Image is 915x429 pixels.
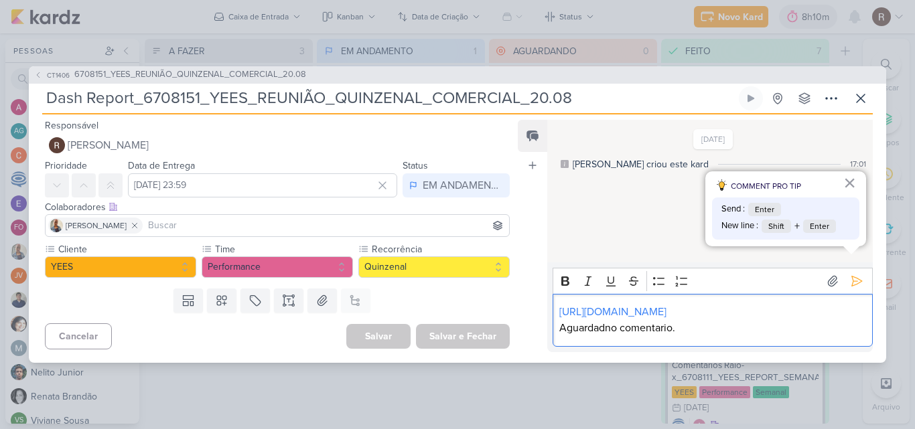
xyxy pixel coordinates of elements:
label: Recorrência [370,242,510,256]
div: Colaboradores [45,200,510,214]
button: [PERSON_NAME] [45,133,510,157]
span: COMMENT PRO TIP [731,180,801,192]
div: EM ANDAMENTO [423,177,503,193]
label: Status [403,160,428,171]
span: CT1406 [45,70,72,80]
span: Enter [748,203,781,216]
div: dicas para comentário [705,171,866,246]
button: Performance [202,256,353,278]
span: [PERSON_NAME] [66,220,127,232]
input: Kard Sem Título [42,86,736,110]
input: Buscar [145,218,506,234]
div: Editor editing area: main [553,294,873,347]
div: Editor toolbar [553,268,873,294]
span: Send : [721,203,745,216]
label: Data de Entrega [128,160,195,171]
button: Fechar [843,172,856,193]
div: Ligar relógio [746,93,756,104]
button: Quinzenal [358,256,510,278]
div: 17:01 [850,158,866,170]
button: EM ANDAMENTO [403,173,510,197]
span: Shift [762,220,791,233]
button: YEES [45,256,196,278]
label: Time [214,242,353,256]
p: Aguardadno comentario. [559,320,865,336]
span: [PERSON_NAME] [68,137,149,153]
span: Enter [803,220,836,233]
img: Rafael Dornelles [49,137,65,153]
span: + [794,218,800,234]
button: CT1406 6708151_YEES_REUNIÃO_QUINZENAL_COMERCIAL_20.08 [34,68,306,82]
span: 6708151_YEES_REUNIÃO_QUINZENAL_COMERCIAL_20.08 [74,68,306,82]
img: Iara Santos [50,219,63,232]
label: Cliente [57,242,196,256]
label: Responsável [45,120,98,131]
div: [PERSON_NAME] criou este kard [573,157,709,171]
a: [URL][DOMAIN_NAME] [559,305,666,319]
label: Prioridade [45,160,87,171]
input: Select a date [128,173,397,197]
button: Cancelar [45,323,112,349]
span: New line : [721,220,758,233]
